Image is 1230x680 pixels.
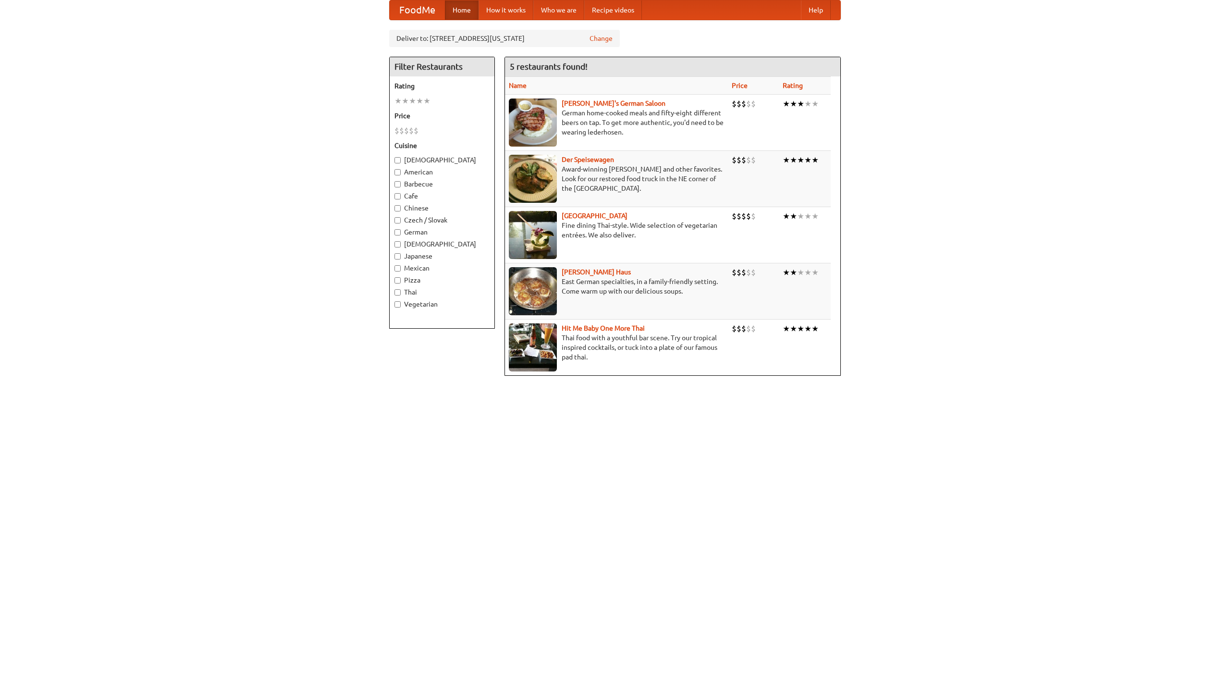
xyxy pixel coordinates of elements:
a: Hit Me Baby One More Thai [562,324,645,332]
li: $ [732,323,737,334]
a: [PERSON_NAME]'s German Saloon [562,99,665,107]
li: $ [732,211,737,222]
li: $ [746,155,751,165]
li: ★ [812,323,819,334]
a: Recipe videos [584,0,642,20]
li: $ [741,211,746,222]
li: ★ [797,323,804,334]
li: $ [737,99,741,109]
p: Thai food with a youthful bar scene. Try our tropical inspired cocktails, or tuck into a plate of... [509,333,724,362]
li: $ [409,125,414,136]
p: East German specialties, in a family-friendly setting. Come warm up with our delicious soups. [509,277,724,296]
li: $ [414,125,418,136]
li: $ [746,267,751,278]
input: Mexican [394,265,401,272]
h4: Filter Restaurants [390,57,494,76]
input: Vegetarian [394,301,401,308]
a: Rating [783,82,803,89]
label: Vegetarian [394,299,490,309]
input: German [394,229,401,235]
li: ★ [416,96,423,106]
li: $ [732,99,737,109]
li: $ [751,99,756,109]
p: Award-winning [PERSON_NAME] and other favorites. Look for our restored food truck in the NE corne... [509,164,724,193]
img: babythai.jpg [509,323,557,371]
a: [GEOGRAPHIC_DATA] [562,212,627,220]
li: $ [751,211,756,222]
a: Der Speisewagen [562,156,614,163]
label: Thai [394,287,490,297]
li: ★ [812,267,819,278]
li: ★ [402,96,409,106]
li: ★ [812,99,819,109]
a: Change [590,34,613,43]
img: satay.jpg [509,211,557,259]
li: ★ [783,323,790,334]
a: FoodMe [390,0,445,20]
img: kohlhaus.jpg [509,267,557,315]
li: ★ [804,155,812,165]
h5: Rating [394,81,490,91]
li: $ [737,323,741,334]
label: Japanese [394,251,490,261]
a: Home [445,0,479,20]
input: Barbecue [394,181,401,187]
li: ★ [804,323,812,334]
label: Barbecue [394,179,490,189]
label: Chinese [394,203,490,213]
div: Deliver to: [STREET_ADDRESS][US_STATE] [389,30,620,47]
li: ★ [804,211,812,222]
label: [DEMOGRAPHIC_DATA] [394,155,490,165]
a: Name [509,82,527,89]
li: ★ [409,96,416,106]
input: Cafe [394,193,401,199]
label: German [394,227,490,237]
a: Help [801,0,831,20]
li: $ [746,99,751,109]
a: Price [732,82,748,89]
input: [DEMOGRAPHIC_DATA] [394,157,401,163]
input: Chinese [394,205,401,211]
li: $ [746,323,751,334]
a: How it works [479,0,533,20]
ng-pluralize: 5 restaurants found! [510,62,588,71]
label: Mexican [394,263,490,273]
img: esthers.jpg [509,99,557,147]
li: ★ [797,99,804,109]
li: ★ [783,267,790,278]
li: $ [737,267,741,278]
li: $ [751,323,756,334]
input: Japanese [394,253,401,260]
p: German home-cooked meals and fifty-eight different beers on tap. To get more authentic, you'd nee... [509,108,724,137]
label: Czech / Slovak [394,215,490,225]
li: ★ [790,211,797,222]
li: $ [751,155,756,165]
input: [DEMOGRAPHIC_DATA] [394,241,401,247]
a: [PERSON_NAME] Haus [562,268,631,276]
input: Pizza [394,277,401,284]
li: ★ [783,155,790,165]
li: $ [732,155,737,165]
img: speisewagen.jpg [509,155,557,203]
input: American [394,169,401,175]
input: Thai [394,289,401,296]
li: ★ [783,211,790,222]
li: ★ [797,267,804,278]
li: $ [737,211,741,222]
li: ★ [812,155,819,165]
li: $ [741,155,746,165]
li: $ [741,267,746,278]
li: $ [732,267,737,278]
input: Czech / Slovak [394,217,401,223]
li: ★ [812,211,819,222]
li: ★ [790,267,797,278]
label: Pizza [394,275,490,285]
a: Who we are [533,0,584,20]
li: ★ [797,155,804,165]
li: $ [751,267,756,278]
